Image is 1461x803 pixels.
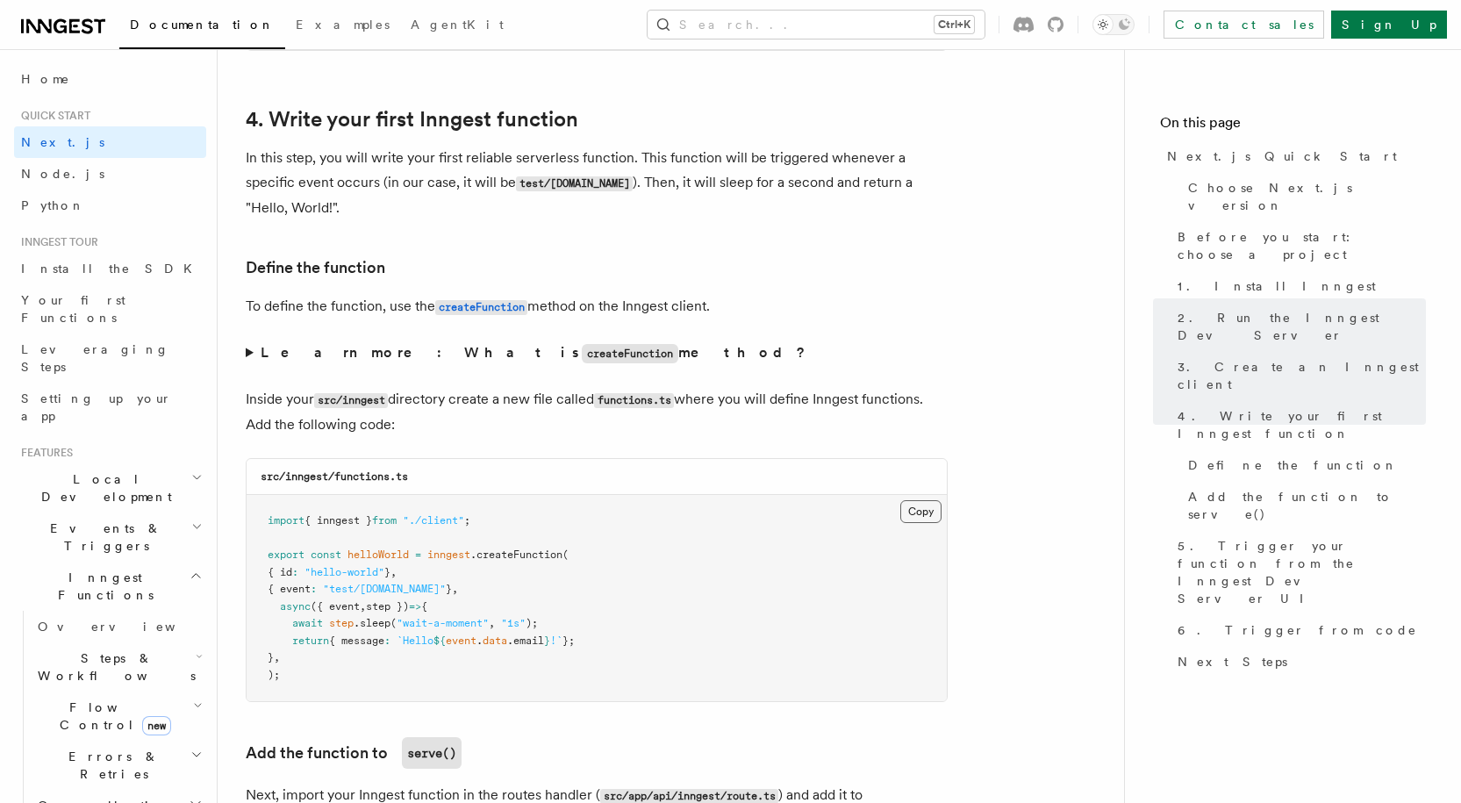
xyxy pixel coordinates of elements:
[14,446,73,460] span: Features
[1188,488,1426,523] span: Add the function to serve()
[119,5,285,49] a: Documentation
[268,651,274,663] span: }
[900,500,942,523] button: Copy
[1160,140,1426,172] a: Next.js Quick Start
[304,514,372,527] span: { inngest }
[483,635,507,647] span: data
[246,294,948,319] p: To define the function, use the method on the Inngest client.
[130,18,275,32] span: Documentation
[360,600,366,613] span: ,
[516,176,633,191] code: test/[DOMAIN_NAME]
[14,190,206,221] a: Python
[470,548,562,561] span: .createFunction
[314,393,388,408] code: src/inngest
[311,548,341,561] span: const
[292,635,329,647] span: return
[38,620,218,634] span: Overview
[14,470,191,505] span: Local Development
[246,387,948,437] p: Inside your directory create a new file called where you will define Inngest functions. Add the f...
[935,16,974,33] kbd: Ctrl+K
[1171,530,1426,614] a: 5. Trigger your function from the Inngest Dev Server UI
[415,548,421,561] span: =
[268,548,304,561] span: export
[21,70,70,88] span: Home
[14,569,190,604] span: Inngest Functions
[544,635,550,647] span: }
[246,737,462,769] a: Add the function toserve()
[246,341,948,366] summary: Learn more: What iscreateFunctionmethod?
[1178,621,1417,639] span: 6. Trigger from code
[1178,228,1426,263] span: Before you start: choose a project
[403,514,464,527] span: "./client"
[409,600,421,613] span: =>
[246,107,578,132] a: 4. Write your first Inngest function
[14,463,206,513] button: Local Development
[1178,653,1287,670] span: Next Steps
[1164,11,1324,39] a: Contact sales
[1188,456,1398,474] span: Define the function
[421,600,427,613] span: {
[21,198,85,212] span: Python
[390,566,397,578] span: ,
[464,514,470,527] span: ;
[1178,358,1426,393] span: 3. Create an Inngest client
[261,344,809,361] strong: Learn more: What is method?
[1092,14,1135,35] button: Toggle dark mode
[280,600,311,613] span: async
[311,600,360,613] span: ({ event
[1178,407,1426,442] span: 4. Write your first Inngest function
[1181,449,1426,481] a: Define the function
[21,293,125,325] span: Your first Functions
[14,109,90,123] span: Quick start
[292,566,298,578] span: :
[274,651,280,663] span: ,
[1167,147,1397,165] span: Next.js Quick Start
[507,635,544,647] span: .email
[384,635,390,647] span: :
[31,611,206,642] a: Overview
[31,699,193,734] span: Flow Control
[292,617,323,629] span: await
[1178,277,1376,295] span: 1. Install Inngest
[14,235,98,249] span: Inngest tour
[14,520,191,555] span: Events & Triggers
[31,642,206,692] button: Steps & Workflows
[476,635,483,647] span: .
[31,748,190,783] span: Errors & Retries
[397,617,489,629] span: "wait-a-moment"
[446,583,452,595] span: }
[14,126,206,158] a: Next.js
[329,617,354,629] span: step
[446,635,476,647] span: event
[14,562,206,611] button: Inngest Functions
[1171,614,1426,646] a: 6. Trigger from code
[1188,179,1426,214] span: Choose Next.js version
[329,635,384,647] span: { message
[550,635,562,647] span: !`
[372,514,397,527] span: from
[31,741,206,790] button: Errors & Retries
[21,262,203,276] span: Install the SDK
[582,344,678,363] code: createFunction
[296,18,390,32] span: Examples
[246,146,948,220] p: In this step, you will write your first reliable serverless function. This function will be trigg...
[31,692,206,741] button: Flow Controlnew
[14,253,206,284] a: Install the SDK
[1171,646,1426,678] a: Next Steps
[1331,11,1447,39] a: Sign Up
[390,617,397,629] span: (
[594,393,674,408] code: functions.ts
[1181,172,1426,221] a: Choose Next.js version
[311,583,317,595] span: :
[1171,221,1426,270] a: Before you start: choose a project
[304,566,384,578] span: "hello-world"
[1171,302,1426,351] a: 2. Run the Inngest Dev Server
[14,284,206,333] a: Your first Functions
[501,617,526,629] span: "1s"
[142,716,171,735] span: new
[648,11,985,39] button: Search...Ctrl+K
[562,635,575,647] span: };
[526,617,538,629] span: );
[268,514,304,527] span: import
[489,617,495,629] span: ,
